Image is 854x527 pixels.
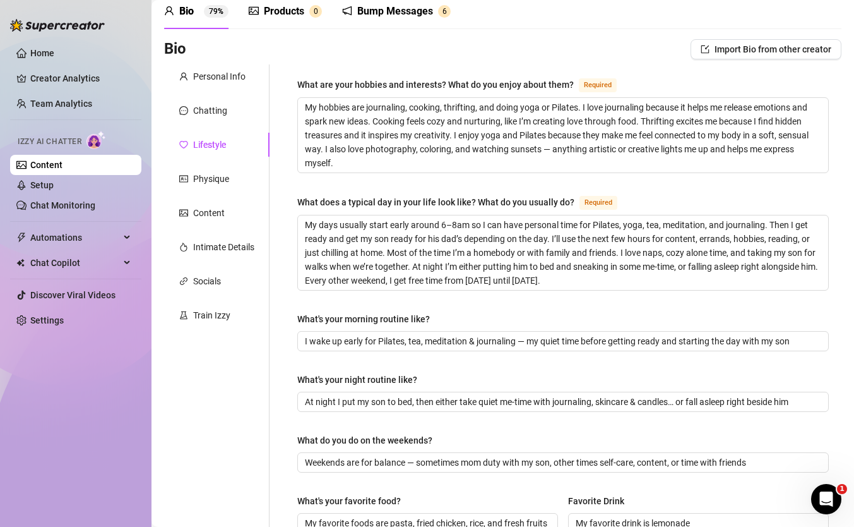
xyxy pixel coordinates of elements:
[30,48,54,58] a: Home
[249,6,259,16] span: picture
[204,5,228,18] sup: 79%
[305,334,819,348] input: What's your morning routine like?
[297,494,410,508] label: What's your favorite food?
[442,7,447,16] span: 6
[193,172,229,186] div: Physique
[193,274,221,288] div: Socials
[30,227,120,248] span: Automations
[16,258,25,267] img: Chat Copilot
[579,196,617,210] span: Required
[193,240,254,254] div: Intimate Details
[357,4,433,19] div: Bump Messages
[30,180,54,190] a: Setup
[811,484,841,514] iframe: Intercom live chat
[438,5,451,18] sup: 6
[297,494,401,508] div: What's your favorite food?
[837,484,847,494] span: 1
[297,373,426,387] label: What's your night routine like?
[179,106,188,115] span: message
[305,395,819,409] input: What's your night routine like?
[305,456,819,469] input: What do you do on the weekends?
[30,160,62,170] a: Content
[297,77,631,92] label: What are your hobbies and interests? What do you enjoy about them?
[298,215,828,290] textarea: What does a typical day in your life look like? What do you usually do?
[16,233,27,243] span: thunderbolt
[30,200,95,210] a: Chat Monitoring
[691,39,841,59] button: Import Bio from other creator
[30,315,64,325] a: Settings
[297,195,574,209] div: What does a typical day in your life look like? What do you usually do?
[164,39,186,59] h3: Bio
[179,209,188,217] span: picture
[298,98,828,173] textarea: What are your hobbies and interests? What do you enjoy about them?
[297,312,439,326] label: What's your morning routine like?
[568,494,624,508] div: Favorite Drink
[18,136,81,148] span: Izzy AI Chatter
[179,72,188,81] span: user
[30,290,116,300] a: Discover Viral Videos
[179,140,188,149] span: heart
[179,4,194,19] div: Bio
[179,243,188,251] span: fire
[193,138,226,152] div: Lifestyle
[10,19,105,32] img: logo-BBDzfeDw.svg
[342,6,352,16] span: notification
[193,104,227,118] div: Chatting
[193,206,225,220] div: Content
[30,68,131,88] a: Creator Analytics
[179,174,188,183] span: idcard
[264,4,304,19] div: Products
[193,308,230,322] div: Train Izzy
[297,195,631,210] label: What does a typical day in your life look like? What do you usually do?
[568,494,633,508] label: Favorite Drink
[86,131,106,149] img: AI Chatter
[309,5,322,18] sup: 0
[297,78,574,92] div: What are your hobbies and interests? What do you enjoy about them?
[297,312,430,326] div: What's your morning routine like?
[30,99,92,109] a: Team Analytics
[297,433,432,447] div: What do you do on the weekends?
[297,373,417,387] div: What's your night routine like?
[179,277,188,286] span: link
[193,70,246,83] div: Personal Info
[701,45,709,54] span: import
[164,6,174,16] span: user
[297,433,441,447] label: What do you do on the weekends?
[179,311,188,320] span: experiment
[715,44,831,54] span: Import Bio from other creator
[30,253,120,273] span: Chat Copilot
[579,78,617,92] span: Required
